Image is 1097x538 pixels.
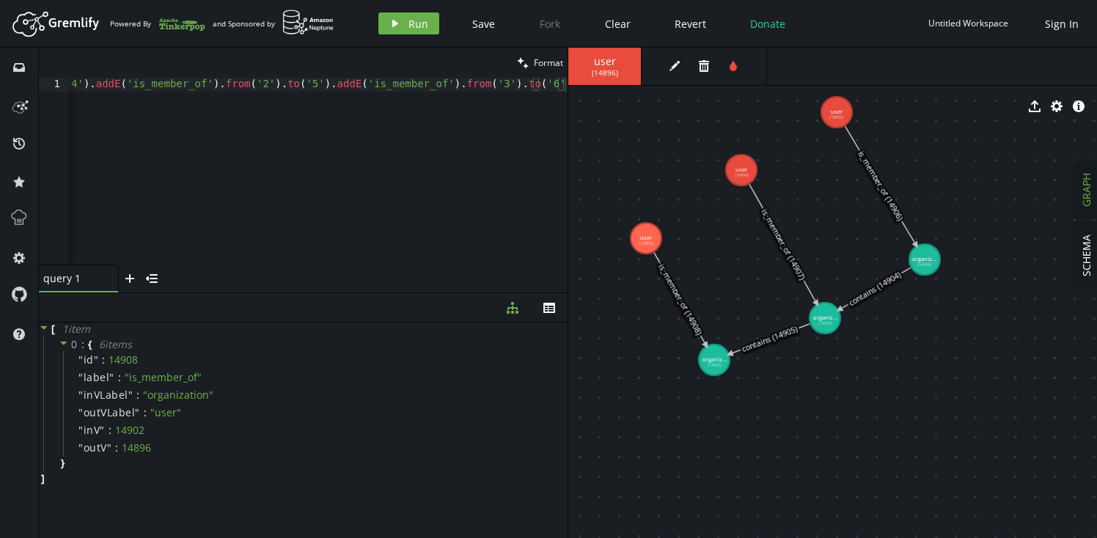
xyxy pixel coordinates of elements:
span: " is_member_of " [125,370,202,384]
span: id [84,353,94,366]
span: 0 [71,337,78,351]
span: " [78,353,84,366]
span: SCHEMA [1079,235,1093,276]
tspan: organiz... [912,255,936,262]
span: : [81,338,85,351]
span: Revert [675,17,706,31]
span: " user " [150,405,181,419]
span: 6 item s [99,337,132,351]
span: " [78,441,84,454]
button: Sign In [1038,12,1086,34]
span: " [128,388,133,402]
div: 14902 [115,424,144,437]
span: } [59,457,65,470]
span: inVLabel [84,388,128,402]
span: " [94,353,99,366]
div: and Sponsored by [213,10,334,37]
span: " [78,370,84,384]
span: ( 14896 ) [592,68,618,78]
span: " [109,370,114,384]
span: " [78,405,84,419]
div: 14908 [109,353,138,366]
span: : [118,371,121,384]
span: Run [408,17,428,31]
span: outV [84,441,107,454]
button: Fork [528,12,572,34]
span: ] [39,472,45,485]
span: " [78,388,84,402]
div: Untitled Workspace [928,18,1008,29]
button: Revert [664,12,717,34]
tspan: organiz... [813,314,837,321]
tspan: (14900) [818,320,832,326]
span: : [109,424,111,437]
span: inV [84,424,100,437]
span: " organization " [143,388,213,402]
span: Sign In [1045,17,1079,31]
tspan: (14898) [917,262,931,268]
button: Save [461,12,506,34]
span: " [78,423,84,437]
span: : [144,406,147,419]
tspan: organiz... [702,355,727,363]
div: 1 [39,78,70,92]
span: GRAPH [1079,173,1093,207]
tspan: (14902) [708,362,722,368]
div: 14896 [122,441,151,454]
span: Clear [605,17,631,31]
button: Clear [594,12,642,34]
div: Powered By [110,11,205,37]
tspan: (14896) [639,240,653,246]
span: " [107,441,112,454]
tspan: user [735,166,747,173]
span: 1 item [62,322,90,336]
img: AWS Neptune [282,10,334,35]
span: Donate [750,17,785,31]
span: Save [472,17,495,31]
span: label [84,371,110,384]
span: Fork [540,17,560,31]
span: { [88,338,92,351]
span: outVLabel [84,406,136,419]
button: Run [378,12,439,34]
span: user [583,55,626,68]
span: query 1 [43,271,102,285]
span: " [135,405,140,419]
tspan: user [640,234,652,241]
button: Donate [739,12,796,34]
button: Format [513,48,568,78]
tspan: (14894) [735,172,749,178]
span: " [100,423,105,437]
span: : [136,388,139,402]
span: [ [51,323,55,336]
span: : [102,353,105,366]
span: Format [534,56,563,69]
span: : [115,441,118,454]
